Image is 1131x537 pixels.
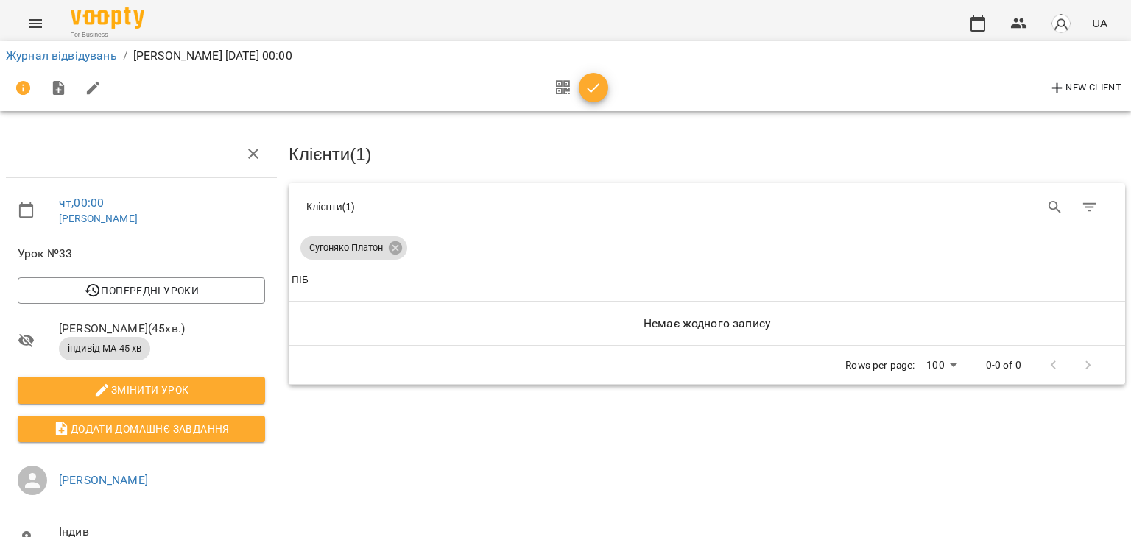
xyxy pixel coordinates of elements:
div: Сугоняко Платон [300,236,407,260]
nav: breadcrumb [6,47,1125,65]
a: [PERSON_NAME] [59,473,148,487]
div: Sort [292,271,309,289]
h6: Немає жодного запису [292,313,1122,334]
button: UA [1086,10,1113,37]
a: Журнал відвідувань [6,49,117,63]
span: індивід МА 45 хв [59,342,150,355]
span: ПІБ [292,271,1122,289]
div: Клієнти ( 1 ) [306,199,696,214]
span: UA [1092,15,1107,31]
img: Voopty Logo [71,7,144,29]
span: Попередні уроки [29,282,253,299]
div: Table Toolbar [289,183,1125,230]
span: For Business [71,30,144,40]
span: Сугоняко Платон [300,241,392,255]
button: Menu [18,6,53,41]
p: Rows per page: [845,358,915,373]
span: Змінити урок [29,381,253,399]
span: Додати домашнє завдання [29,420,253,438]
button: Додати домашнє завдання [18,416,265,442]
img: avatar_s.png [1051,13,1071,34]
h3: Клієнти ( 1 ) [289,145,1125,164]
div: ПІБ [292,271,309,289]
span: New Client [1049,79,1121,97]
span: [PERSON_NAME] ( 45 хв. ) [59,320,265,338]
p: [PERSON_NAME] [DATE] 00:00 [133,47,292,65]
button: Фільтр [1072,190,1107,225]
span: Урок №33 [18,245,265,263]
button: New Client [1045,77,1125,100]
a: чт , 00:00 [59,196,104,210]
p: 0-0 of 0 [986,358,1021,373]
div: 100 [920,355,962,376]
button: Змінити урок [18,377,265,403]
a: [PERSON_NAME] [59,213,138,224]
li: / [123,47,127,65]
button: Попередні уроки [18,277,265,304]
button: Search [1037,190,1073,225]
